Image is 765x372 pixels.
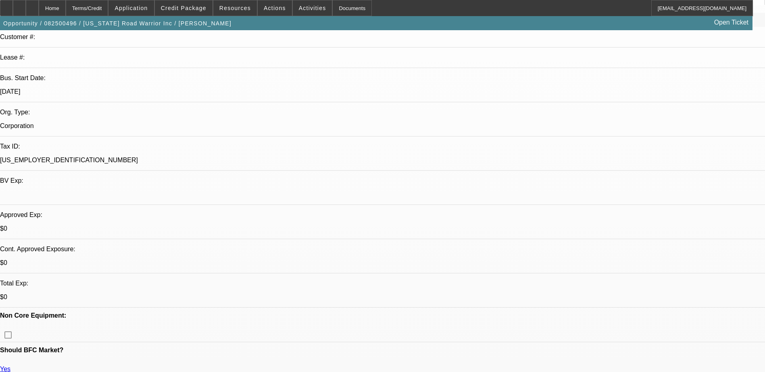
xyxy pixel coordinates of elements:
button: Credit Package [155,0,213,16]
span: Credit Package [161,5,206,11]
button: Application [108,0,154,16]
a: Open Ticket [711,16,752,29]
span: Opportunity / 082500496 / [US_STATE] Road Warrior Inc / [PERSON_NAME] [3,20,231,27]
button: Actions [258,0,292,16]
span: Actions [264,5,286,11]
button: Activities [293,0,332,16]
span: Application [115,5,148,11]
span: Activities [299,5,326,11]
button: Resources [213,0,257,16]
span: Resources [219,5,251,11]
